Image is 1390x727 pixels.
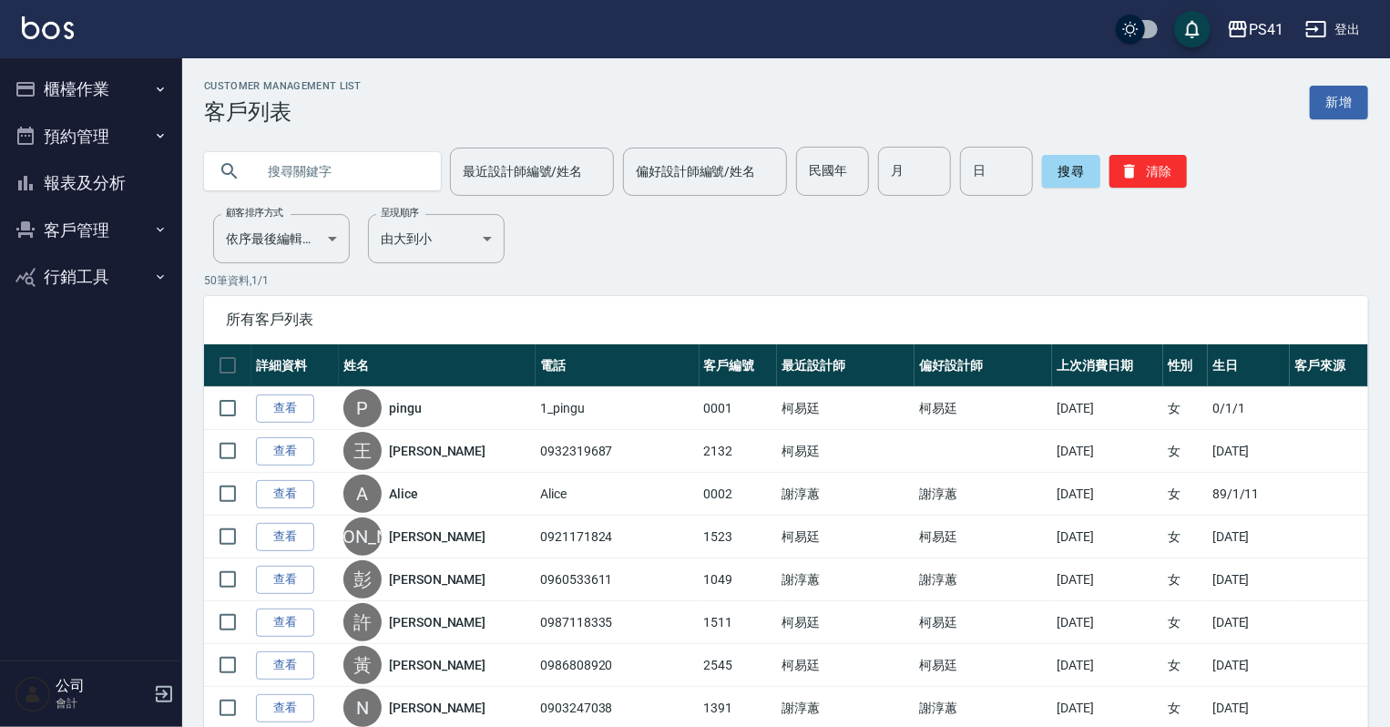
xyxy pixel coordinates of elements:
[1163,644,1208,687] td: 女
[1109,155,1187,188] button: 清除
[536,344,699,387] th: 電話
[1052,516,1163,558] td: [DATE]
[1174,11,1211,47] button: save
[389,656,485,674] a: [PERSON_NAME]
[777,516,915,558] td: 柯易廷
[343,646,382,684] div: 黃
[1208,601,1290,644] td: [DATE]
[1052,473,1163,516] td: [DATE]
[700,644,777,687] td: 2545
[256,609,314,637] a: 查看
[777,473,915,516] td: 謝淳蕙
[15,676,51,712] img: Person
[1208,644,1290,687] td: [DATE]
[226,311,1346,329] span: 所有客戶列表
[1310,86,1368,119] a: 新增
[1163,601,1208,644] td: 女
[1298,13,1368,46] button: 登出
[389,570,485,589] a: [PERSON_NAME]
[389,699,485,717] a: [PERSON_NAME]
[343,517,382,556] div: [PERSON_NAME]
[700,601,777,644] td: 1511
[700,473,777,516] td: 0002
[1208,516,1290,558] td: [DATE]
[1042,155,1100,188] button: 搜尋
[1052,430,1163,473] td: [DATE]
[7,253,175,301] button: 行銷工具
[536,473,699,516] td: Alice
[56,695,148,712] p: 會計
[1163,344,1208,387] th: 性別
[213,214,350,263] div: 依序最後編輯時間
[256,394,314,423] a: 查看
[256,651,314,680] a: 查看
[389,527,485,546] a: [PERSON_NAME]
[343,560,382,599] div: 彭
[339,344,536,387] th: 姓名
[700,344,777,387] th: 客戶編號
[343,603,382,641] div: 許
[777,644,915,687] td: 柯易廷
[251,344,339,387] th: 詳細資料
[1163,387,1208,430] td: 女
[1052,601,1163,644] td: [DATE]
[368,214,505,263] div: 由大到小
[389,613,485,631] a: [PERSON_NAME]
[915,601,1052,644] td: 柯易廷
[1208,387,1290,430] td: 0/1/1
[343,432,382,470] div: 王
[226,206,283,220] label: 顧客排序方式
[256,694,314,722] a: 查看
[777,558,915,601] td: 謝淳蕙
[915,558,1052,601] td: 謝淳蕙
[700,516,777,558] td: 1523
[777,344,915,387] th: 最近設計師
[389,485,418,503] a: Alice
[700,387,777,430] td: 0001
[1208,430,1290,473] td: [DATE]
[56,677,148,695] h5: 公司
[256,523,314,551] a: 查看
[915,516,1052,558] td: 柯易廷
[389,399,422,417] a: pingu
[256,480,314,508] a: 查看
[1163,516,1208,558] td: 女
[256,566,314,594] a: 查看
[343,475,382,513] div: A
[255,147,426,196] input: 搜尋關鍵字
[1052,558,1163,601] td: [DATE]
[915,387,1052,430] td: 柯易廷
[1290,344,1368,387] th: 客戶來源
[1052,644,1163,687] td: [DATE]
[536,387,699,430] td: 1_pingu
[700,558,777,601] td: 1049
[1208,344,1290,387] th: 生日
[204,272,1368,289] p: 50 筆資料, 1 / 1
[915,344,1052,387] th: 偏好設計師
[1249,18,1283,41] div: PS41
[7,207,175,254] button: 客戶管理
[7,113,175,160] button: 預約管理
[7,66,175,113] button: 櫃檯作業
[915,473,1052,516] td: 謝淳蕙
[204,80,362,92] h2: Customer Management List
[1220,11,1291,48] button: PS41
[1163,473,1208,516] td: 女
[256,437,314,466] a: 查看
[700,430,777,473] td: 2132
[381,206,419,220] label: 呈現順序
[343,389,382,427] div: P
[536,601,699,644] td: 0987118335
[1208,473,1290,516] td: 89/1/11
[1163,430,1208,473] td: 女
[7,159,175,207] button: 報表及分析
[536,430,699,473] td: 0932319687
[389,442,485,460] a: [PERSON_NAME]
[536,558,699,601] td: 0960533611
[1052,344,1163,387] th: 上次消費日期
[777,601,915,644] td: 柯易廷
[22,16,74,39] img: Logo
[915,644,1052,687] td: 柯易廷
[1052,387,1163,430] td: [DATE]
[777,387,915,430] td: 柯易廷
